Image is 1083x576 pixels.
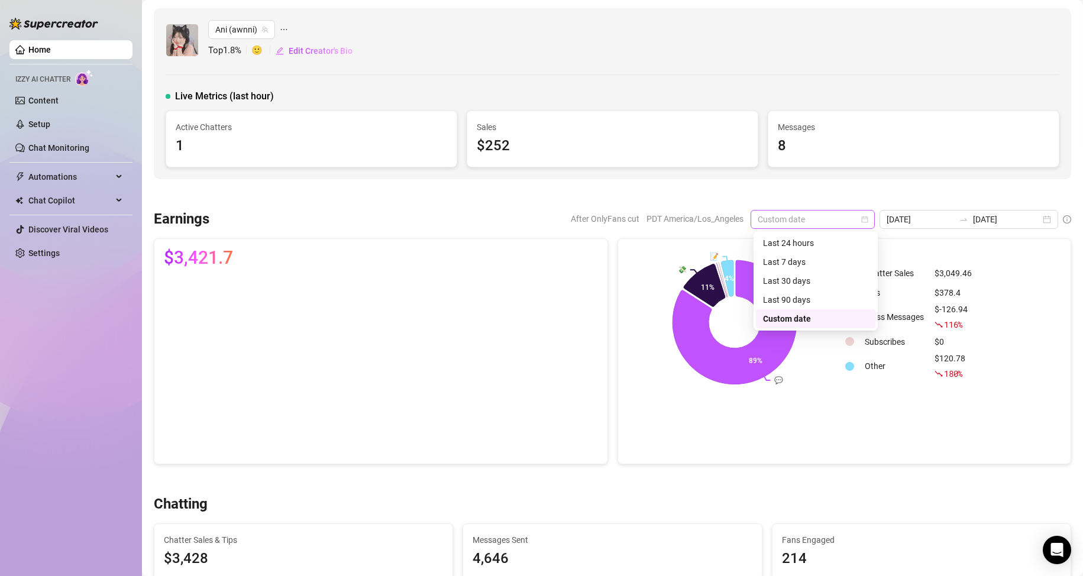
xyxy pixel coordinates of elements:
div: $0 [935,335,972,348]
span: Ani (awnni) [215,21,268,38]
span: ellipsis [280,20,288,39]
div: $378.4 [935,286,972,299]
span: Active Chatters [176,121,447,134]
a: Home [28,45,51,54]
span: Messages Sent [473,533,752,546]
img: logo-BBDzfeDw.svg [9,18,98,30]
div: 214 [782,548,1061,570]
img: Ani [166,24,198,56]
text: 💬 [774,376,783,384]
span: Fans Engaged [782,533,1061,546]
span: PDT America/Los_Angeles [646,210,743,228]
button: Edit Creator's Bio [275,41,353,60]
div: Last 90 days [763,293,868,306]
span: info-circle [1063,215,1071,224]
span: thunderbolt [15,172,25,182]
div: Last 7 days [763,255,868,268]
a: Discover Viral Videos [28,225,108,234]
td: Chatter Sales [860,264,929,282]
span: After OnlyFans cut [571,210,639,228]
span: calendar [861,216,868,223]
input: End date [973,213,1040,226]
span: $3,421.7 [164,248,233,267]
div: Last 30 days [756,271,875,290]
div: Custom date [756,309,875,328]
div: 1 [176,135,447,157]
span: Chat Copilot [28,191,112,210]
span: 116 % [944,319,962,330]
div: 4,646 [473,548,752,570]
span: fall [935,321,943,329]
span: Automations [28,167,112,186]
td: Subscribes [860,332,929,351]
h3: Chatting [154,495,208,514]
div: Last 24 hours [756,234,875,253]
img: Chat Copilot [15,196,23,205]
span: Edit Creator's Bio [289,46,353,56]
a: Setup [28,119,50,129]
span: to [959,215,968,224]
div: Custom date [763,312,868,325]
span: swap-right [959,215,968,224]
td: Mass Messages [860,303,929,331]
div: Last 30 days [763,274,868,287]
span: Izzy AI Chatter [15,74,70,85]
span: Sales [477,121,748,134]
span: Custom date [758,211,868,228]
td: Tips [860,283,929,302]
a: Settings [28,248,60,258]
span: $3,428 [164,548,443,570]
text: 💸 [677,265,686,274]
img: AI Chatter [75,69,93,86]
a: Chat Monitoring [28,143,89,153]
a: Content [28,96,59,105]
div: Open Intercom Messenger [1043,536,1071,564]
span: Live Metrics (last hour) [175,89,274,103]
div: Last 90 days [756,290,875,309]
div: $-126.94 [935,303,972,331]
span: Chatter Sales & Tips [164,533,443,546]
span: 180 % [944,368,962,379]
td: Other [860,352,929,380]
div: $252 [477,135,748,157]
span: team [261,26,269,33]
span: Messages [778,121,1049,134]
div: $120.78 [935,352,972,380]
div: $3,049.46 [935,267,972,280]
span: edit [276,47,284,55]
text: 📝 [710,252,719,261]
input: Start date [887,213,954,226]
h3: Earnings [154,210,209,229]
div: Last 24 hours [763,237,868,250]
span: fall [935,370,943,378]
div: Last 7 days [756,253,875,271]
span: Top 1.8 % [208,44,251,58]
div: 8 [778,135,1049,157]
span: 🙂 [251,44,275,58]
